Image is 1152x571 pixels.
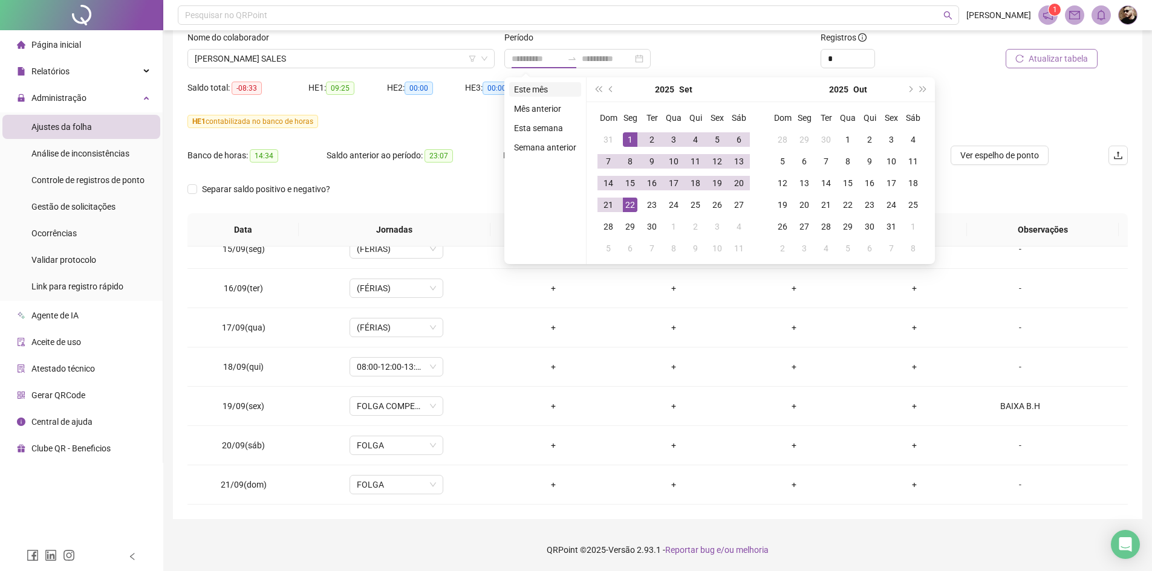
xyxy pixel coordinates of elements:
td: 2025-09-21 [597,194,619,216]
div: 16 [645,176,659,190]
label: Período [504,31,541,44]
td: 2025-10-02 [859,129,880,150]
td: 2025-09-29 [793,129,815,150]
div: 22 [841,198,855,212]
span: 18/09(qui) [223,362,264,372]
td: 2025-09-24 [663,194,685,216]
td: 2025-10-13 [793,172,815,194]
th: Ter [815,107,837,129]
button: next-year [903,77,916,102]
button: year panel [655,77,674,102]
div: 19 [710,176,724,190]
div: 5 [775,154,790,169]
span: notification [1043,10,1053,21]
th: Data [187,213,299,247]
div: + [503,242,604,256]
div: + [623,360,724,373]
span: 16/09(ter) [224,283,263,293]
span: Gerar QRCode [31,390,85,400]
td: 2025-11-08 [902,237,924,259]
div: 27 [797,219,812,234]
div: + [503,399,604,413]
td: 2025-10-10 [880,150,902,172]
div: 27 [732,198,746,212]
div: 7 [884,241,899,256]
button: super-next-year [917,77,930,102]
td: 2025-09-06 [728,129,750,150]
span: FOLGA [357,476,436,494]
span: search [943,11,952,20]
div: 9 [645,154,659,169]
span: Gestão de solicitações [31,202,116,211]
td: 2025-09-20 [728,172,750,194]
td: 2025-09-28 [597,216,619,237]
th: Sex [880,107,902,129]
div: 6 [732,132,746,147]
td: 2025-10-31 [880,216,902,237]
div: 18 [688,176,703,190]
div: + [503,360,604,373]
span: 17/09(qua) [222,323,265,332]
td: 2025-09-09 [641,150,663,172]
div: + [623,321,724,334]
span: (FÉRIAS) [357,279,436,297]
td: 2025-10-08 [663,237,685,259]
td: 2025-11-07 [880,237,902,259]
td: 2025-09-29 [619,216,641,237]
div: 30 [645,219,659,234]
td: 2025-09-13 [728,150,750,172]
div: 2 [688,219,703,234]
td: 2025-11-03 [793,237,815,259]
div: 29 [797,132,812,147]
span: upload [1113,150,1123,160]
div: HE 2: [387,81,466,95]
span: FOLGA COMPENSATÓRIA [357,397,436,415]
td: 2025-10-03 [880,129,902,150]
span: Atualizar tabela [1029,52,1088,65]
th: Observações [967,213,1119,247]
div: 20 [732,176,746,190]
div: + [503,439,604,452]
div: 8 [666,241,681,256]
div: 3 [710,219,724,234]
span: solution [17,364,25,373]
th: Sex [706,107,728,129]
td: 2025-10-19 [772,194,793,216]
td: 2025-10-09 [685,237,706,259]
div: 20 [797,198,812,212]
div: 4 [906,132,920,147]
td: 2025-11-01 [902,216,924,237]
span: Ver espelho de ponto [960,149,1039,162]
td: 2025-11-04 [815,237,837,259]
div: 24 [666,198,681,212]
th: Sáb [728,107,750,129]
div: 5 [601,241,616,256]
span: info-circle [858,33,867,42]
span: info-circle [17,418,25,426]
span: file [17,67,25,76]
div: 10 [884,154,899,169]
div: 10 [710,241,724,256]
div: 26 [710,198,724,212]
span: HE 1 [192,117,206,126]
td: 2025-10-14 [815,172,837,194]
span: Validar protocolo [31,255,96,265]
td: 2025-09-27 [728,194,750,216]
span: 00:00 [483,82,511,95]
span: Relatórios [31,66,70,76]
div: 7 [601,154,616,169]
div: 16 [862,176,877,190]
th: Qua [663,107,685,129]
td: 2025-09-18 [685,172,706,194]
td: 2025-09-15 [619,172,641,194]
td: 2025-10-20 [793,194,815,216]
span: to [567,54,577,63]
td: 2025-10-15 [837,172,859,194]
td: 2025-09-30 [641,216,663,237]
div: 1 [623,132,637,147]
div: 7 [819,154,833,169]
div: 6 [862,241,877,256]
div: 17 [666,176,681,190]
div: 24 [884,198,899,212]
span: swap-right [567,54,577,63]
